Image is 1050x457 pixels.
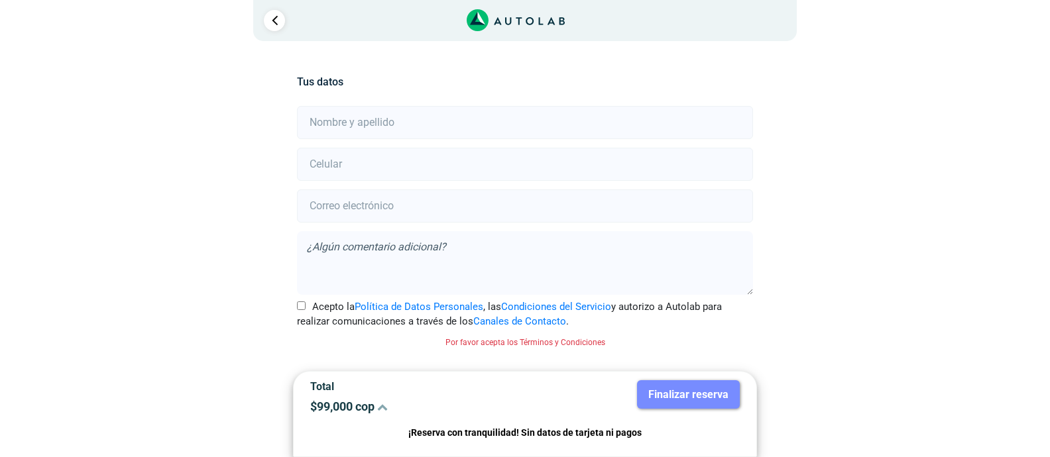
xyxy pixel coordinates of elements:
[637,380,740,409] button: Finalizar reserva
[310,380,515,393] p: Total
[445,338,605,347] small: Por favor acepta los Términos y Condiciones
[310,425,740,440] p: ¡Reserva con tranquilidad! Sin datos de tarjeta ni pagos
[310,399,515,413] p: $ 99,000 cop
[297,189,752,223] input: Correo electrónico
[473,315,566,327] a: Canales de Contacto
[467,13,565,26] a: Link al sitio de autolab
[297,299,752,329] label: Acepto la , las y autorizo a Autolab para realizar comunicaciones a través de los .
[297,76,752,88] h5: Tus datos
[501,301,611,313] a: Condiciones del Servicio
[355,301,483,313] a: Política de Datos Personales
[297,301,306,310] input: Acepto laPolítica de Datos Personales, lasCondiciones del Servicioy autorizo a Autolab para reali...
[297,148,752,181] input: Celular
[264,10,285,31] a: Ir al paso anterior
[297,106,752,139] input: Nombre y apellido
